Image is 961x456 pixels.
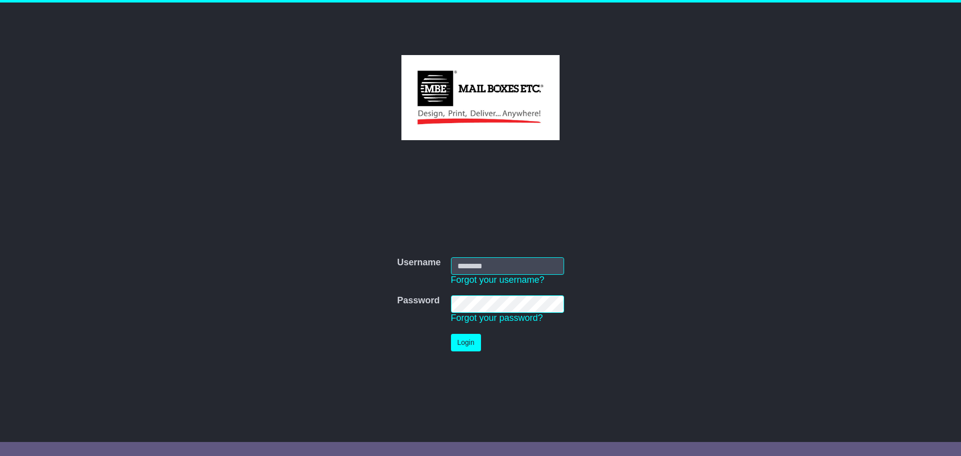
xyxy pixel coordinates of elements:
[397,257,440,268] label: Username
[397,295,439,306] label: Password
[451,313,543,323] a: Forgot your password?
[401,55,559,140] img: MBE Australia
[451,334,481,351] button: Login
[451,275,545,285] a: Forgot your username?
